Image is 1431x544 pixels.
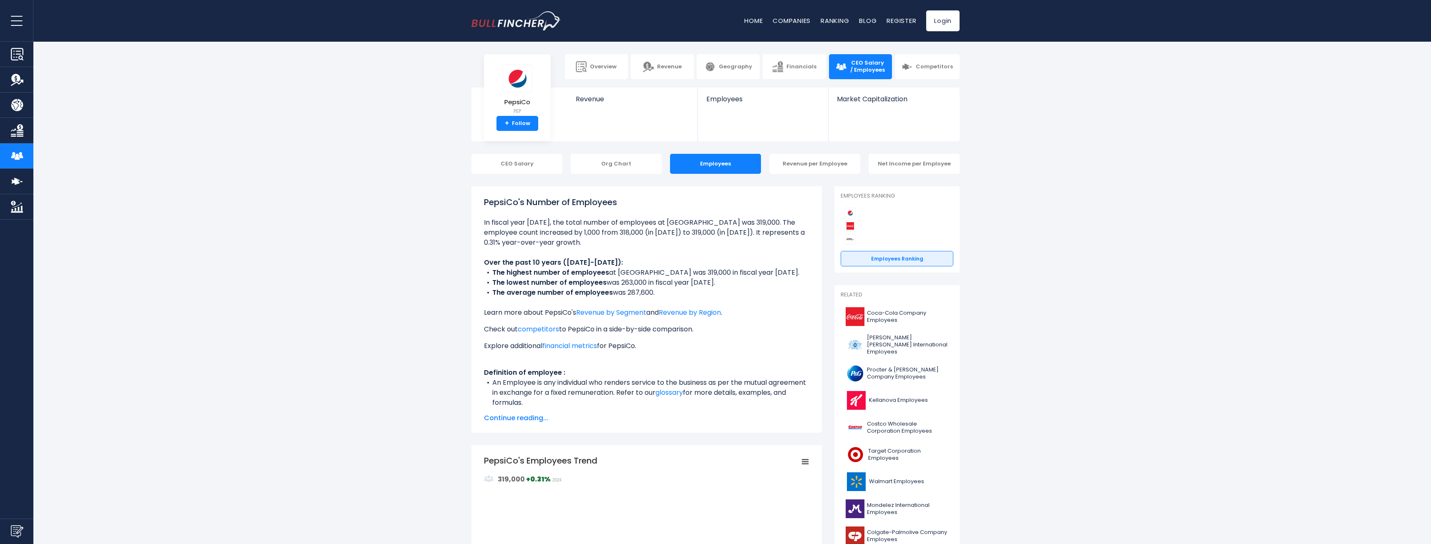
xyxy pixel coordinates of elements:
[867,502,948,516] span: Mondelez International Employees
[837,95,950,103] span: Market Capitalization
[484,324,809,334] p: Check out to PepsiCo in a side-by-side comparison.
[484,308,809,318] p: Learn more about PepsiCo's and .
[867,310,948,324] span: Coca-Cola Company Employees
[484,341,809,351] p: Explore additional for PepsiCo.
[846,472,867,491] img: WMT logo
[829,54,892,79] a: CEO Salary / Employees
[845,234,856,245] img: Keurig Dr Pepper competitors logo
[659,308,721,317] a: Revenue by Region
[829,88,959,117] a: Market Capitalization
[841,251,953,267] a: Employees Ranking
[471,11,561,30] a: Go to homepage
[846,499,864,518] img: MDLZ logo
[631,54,694,79] a: Revenue
[492,288,613,297] b: The average number of employees
[503,99,532,106] span: PepsiCo
[484,288,809,298] li: was 287,600.
[484,268,809,278] li: at [GEOGRAPHIC_DATA] was 319,000 in fiscal year [DATE].
[590,63,617,70] span: Overview
[744,16,763,25] a: Home
[841,332,953,358] a: [PERSON_NAME] [PERSON_NAME] International Employees
[576,308,646,317] a: Revenue by Segment
[769,154,860,174] div: Revenue per Employee
[484,368,565,377] b: Definition of employee :
[867,421,948,435] span: Costco Wholesale Corporation Employees
[841,443,953,466] a: Target Corporation Employees
[496,116,538,131] a: +Follow
[926,10,960,31] a: Login
[505,120,509,127] strong: +
[657,63,682,70] span: Revenue
[846,364,864,383] img: PG logo
[484,258,623,267] b: Over the past 10 years ([DATE]-[DATE]):
[845,221,856,231] img: Coca-Cola Company competitors logo
[895,54,960,79] a: Competitors
[484,474,494,484] img: graph_employee_icon.svg
[841,470,953,493] a: Walmart Employees
[492,278,607,287] b: The lowest number of employees
[576,95,690,103] span: Revenue
[706,95,819,103] span: Employees
[484,378,809,408] li: An Employee is any individual who renders service to the business as per the mutual agreement in ...
[845,208,856,218] img: PepsiCo competitors logo
[846,418,864,437] img: COST logo
[867,529,948,543] span: Colgate-Palmolive Company Employees
[670,154,761,174] div: Employees
[502,64,532,116] a: PepsiCo PEP
[518,324,559,334] a: competitors
[846,391,867,410] img: K logo
[867,366,948,381] span: Procter & [PERSON_NAME] Company Employees
[552,478,562,482] span: 2024
[565,54,628,79] a: Overview
[868,448,948,462] span: Target Corporation Employees
[567,88,698,117] a: Revenue
[484,413,809,423] span: Continue reading...
[484,278,809,288] li: was 263,000 in fiscal year [DATE].
[484,218,809,248] li: In fiscal year [DATE], the total number of employees at [GEOGRAPHIC_DATA] was 319,000. The employ...
[484,196,809,208] h1: PepsiCo's Number of Employees
[492,268,609,277] b: The highest number of employees
[498,474,525,484] strong: 319,000
[571,154,662,174] div: Org Chart
[841,497,953,520] a: Mondelez International Employees
[821,16,849,25] a: Ranking
[846,336,864,354] img: PM logo
[697,54,760,79] a: Geography
[786,63,816,70] span: Financials
[471,154,562,174] div: CEO Salary
[841,291,953,298] p: Related
[719,63,752,70] span: Geography
[542,341,597,351] a: financial metrics
[869,397,928,404] span: Kellanova Employees
[846,445,866,464] img: TGT logo
[841,416,953,439] a: Costco Wholesale Corporation Employees
[916,63,953,70] span: Competitors
[869,154,960,174] div: Net Income per Employee
[526,474,551,484] strong: +
[867,334,948,356] span: [PERSON_NAME] [PERSON_NAME] International Employees
[841,305,953,328] a: Coca-Cola Company Employees
[846,307,864,326] img: KO logo
[763,54,826,79] a: Financials
[859,16,877,25] a: Blog
[869,478,924,485] span: Walmart Employees
[841,193,953,200] p: Employees Ranking
[503,108,532,115] small: PEP
[850,60,885,74] span: CEO Salary / Employees
[471,11,561,30] img: bullfincher logo
[655,388,683,397] a: glossary
[887,16,916,25] a: Register
[773,16,811,25] a: Companies
[484,455,597,466] tspan: PepsiCo's Employees Trend
[698,88,828,117] a: Employees
[841,389,953,412] a: Kellanova Employees
[530,474,551,484] strong: 0.31%
[841,362,953,385] a: Procter & [PERSON_NAME] Company Employees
